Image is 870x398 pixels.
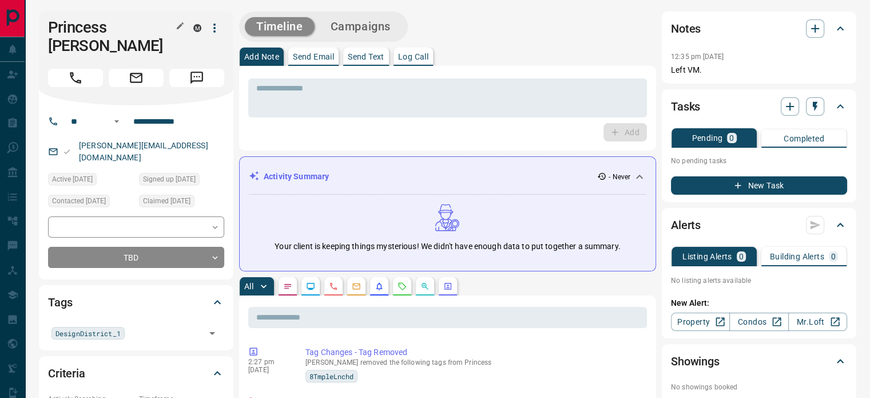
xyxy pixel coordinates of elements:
a: Condos [729,313,788,331]
svg: Calls [329,282,338,291]
p: Listing Alerts [682,253,732,261]
h2: Notes [671,19,701,38]
p: Completed [784,135,824,143]
p: New Alert: [671,297,847,309]
p: - Never [609,172,630,182]
p: Your client is keeping things mysterious! We didn't have enough data to put together a summary. [275,241,620,253]
h1: Princess [PERSON_NAME] [48,18,176,55]
p: Activity Summary [264,171,329,183]
p: [DATE] [248,366,288,374]
span: Email [109,69,164,87]
svg: Agent Actions [443,282,452,291]
p: No pending tasks [671,152,847,170]
div: TBD [48,247,224,268]
h2: Tasks [671,97,700,116]
svg: Opportunities [420,282,430,291]
button: Timeline [245,17,315,36]
div: Thu Jun 02 2022 [139,195,224,211]
svg: Email Valid [63,148,71,156]
p: 0 [729,134,734,142]
p: [PERSON_NAME] removed the following tags from Princess [305,358,642,367]
div: Tags [48,289,224,316]
span: 8TmpleLnchd [309,371,353,382]
svg: Listing Alerts [375,282,384,291]
span: Message [169,69,224,87]
span: DesignDistrict_1 [55,328,121,339]
h2: Tags [48,293,72,312]
svg: Emails [352,282,361,291]
p: Building Alerts [770,253,824,261]
svg: Requests [398,282,407,291]
a: Mr.Loft [788,313,847,331]
div: Mon May 30 2022 [139,173,224,189]
h2: Showings [671,352,720,371]
p: 2:27 pm [248,358,288,366]
span: Claimed [DATE] [143,195,190,207]
div: Criteria [48,360,224,387]
p: No showings booked [671,382,847,392]
p: 12:35 pm [DATE] [671,53,724,61]
p: 0 [739,253,744,261]
div: Notes [671,15,847,42]
button: New Task [671,176,847,195]
p: Pending [692,134,722,142]
p: Left VM. [671,64,847,76]
h2: Criteria [48,364,85,383]
div: Alerts [671,211,847,239]
button: Campaigns [319,17,402,36]
p: 0 [831,253,836,261]
div: Fri Jun 03 2022 [48,195,133,211]
svg: Lead Browsing Activity [306,282,315,291]
div: Showings [671,348,847,375]
p: Add Note [244,53,279,61]
p: Send Text [348,53,384,61]
svg: Notes [283,282,292,291]
p: Send Email [293,53,334,61]
p: Log Call [398,53,428,61]
p: Tag Changes - Tag Removed [305,346,642,358]
div: Mon May 30 2022 [48,173,133,189]
h2: Alerts [671,216,701,234]
span: Signed up [DATE] [143,174,196,185]
span: Contacted [DATE] [52,195,106,207]
div: Tasks [671,93,847,120]
button: Open [110,115,124,128]
span: Call [48,69,103,87]
button: Open [204,325,220,341]
p: No listing alerts available [671,275,847,286]
a: [PERSON_NAME][EMAIL_ADDRESS][DOMAIN_NAME] [79,141,208,162]
p: All [244,282,253,290]
span: Active [DATE] [52,174,93,185]
div: mrloft.ca [193,24,201,32]
div: Activity Summary- Never [249,166,646,187]
a: Property [671,313,730,331]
